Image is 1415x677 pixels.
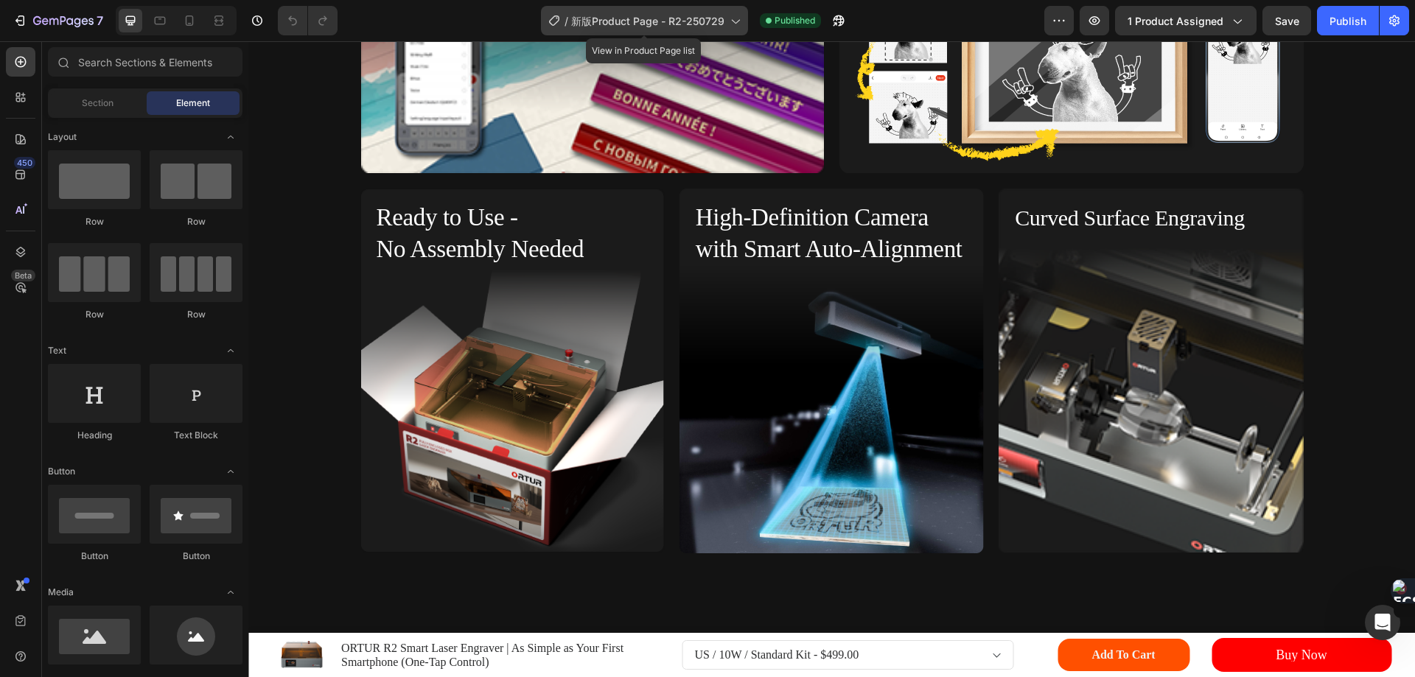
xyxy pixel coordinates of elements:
[128,194,336,221] span: No Assembly Needed
[113,148,416,511] img: gempages_480286256312353826-674f63f1-743c-44f6-aa72-5873201ef7b9.png
[11,270,35,281] div: Beta
[48,344,66,357] span: Text
[219,339,242,362] span: Toggle open
[48,586,74,599] span: Media
[1027,607,1079,620] div: Buy Now
[150,550,242,563] div: Button
[750,147,1055,511] img: AI‑powered-image-optimization-before
[278,6,338,35] div: Undo/Redo
[571,13,724,29] span: 新版Product Page - R2-250729
[1262,6,1311,35] button: Save
[248,41,1415,677] iframe: Design area
[431,147,736,512] img: AI‑powered-image-optimization-before
[1330,13,1366,29] div: Publish
[843,608,906,620] div: add to cart
[48,130,77,144] span: Layout
[219,460,242,483] span: Toggle open
[14,157,35,169] div: 450
[82,97,113,110] span: Section
[219,580,242,604] span: Toggle open
[6,6,110,35] button: 7
[128,163,270,189] span: Ready to Use -
[48,47,242,77] input: Search Sections & Elements
[963,597,1143,631] button: Buy Now
[1128,13,1223,29] span: 1 product assigned
[447,163,714,221] span: High-Definition Camera with Smart Auto-Alignment
[809,597,941,630] button: add to cart
[150,215,242,228] div: Row
[48,429,141,442] div: Heading
[219,125,242,149] span: Toggle open
[48,308,141,321] div: Row
[1365,605,1400,640] iframe: Intercom live chat
[565,13,568,29] span: /
[150,429,242,442] div: Text Block
[775,14,815,27] span: Published
[91,598,394,629] h1: ORTUR R2 Smart Laser Engraver | As Simple as Your First Smartphone (One-Tap Control)
[97,12,103,29] p: 7
[1275,15,1299,27] span: Save
[1317,6,1379,35] button: Publish
[48,215,141,228] div: Row
[176,97,210,110] span: Element
[48,465,75,478] span: Button
[48,550,141,563] div: Button
[150,308,242,321] div: Row
[1115,6,1257,35] button: 1 product assigned
[766,164,996,189] span: Curved Surface Engraving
